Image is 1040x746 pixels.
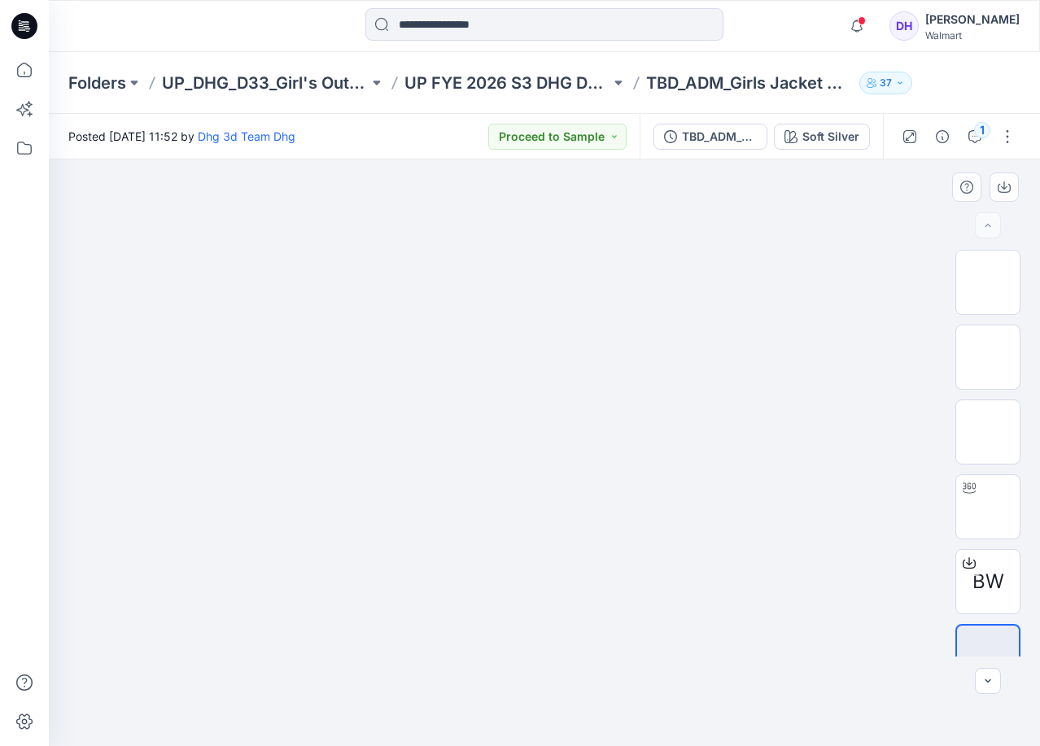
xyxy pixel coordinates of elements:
[646,72,853,94] p: TBD_ADM_Girls Jacket Op 2
[162,72,369,94] a: UP_DHG_D33_Girl's Outerwear
[925,10,1020,29] div: [PERSON_NAME]
[404,72,611,94] a: UP FYE 2026 S3 DHG D33 Girls Outerwear
[974,122,990,138] div: 1
[962,124,988,150] button: 1
[880,74,892,92] p: 37
[682,128,757,146] div: TBD_ADM_Girls Jacket Op 2
[972,567,1004,596] span: BW
[68,128,295,145] span: Posted [DATE] 11:52 by
[802,128,859,146] div: Soft Silver
[68,72,126,94] a: Folders
[198,129,295,143] a: Dhg 3d Team Dhg
[859,72,912,94] button: 37
[929,124,955,150] button: Details
[889,11,919,41] div: DH
[774,124,870,150] button: Soft Silver
[925,29,1020,41] div: Walmart
[653,124,767,150] button: TBD_ADM_Girls Jacket Op 2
